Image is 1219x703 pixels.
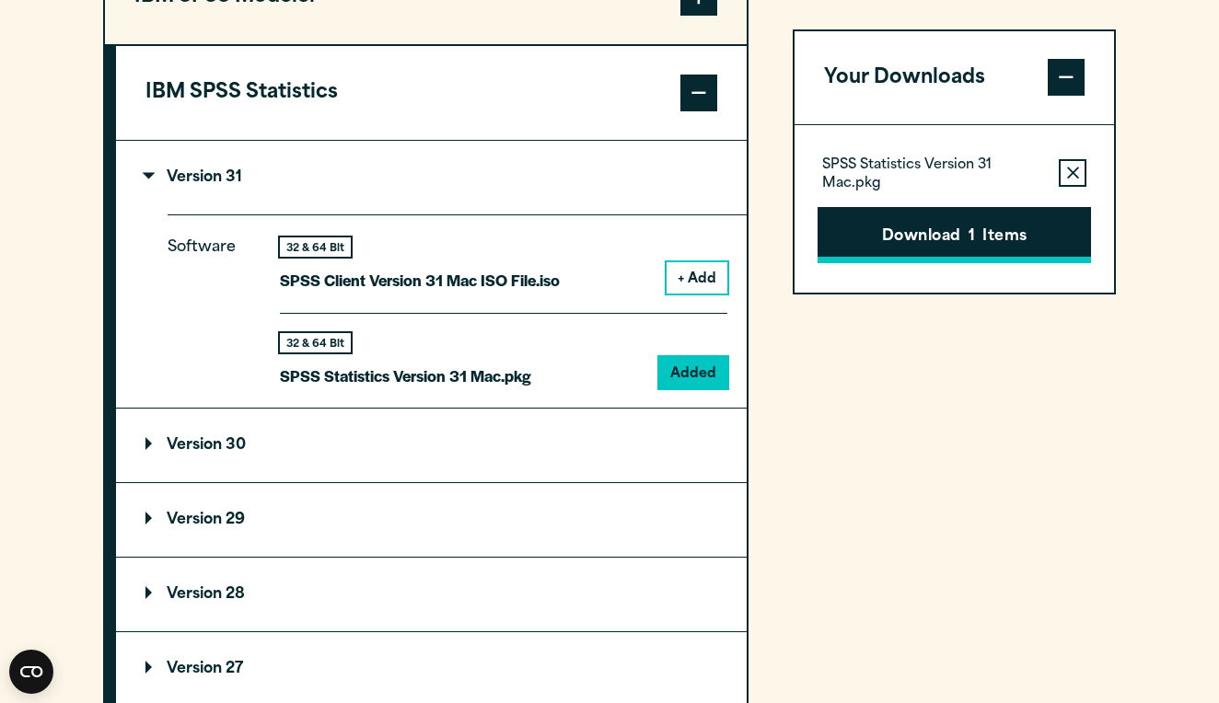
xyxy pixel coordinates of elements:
[795,125,1114,294] div: Your Downloads
[280,267,560,294] p: SPSS Client Version 31 Mac ISO File.iso
[280,333,351,352] div: 32 & 64 Bit
[145,170,242,185] p: Version 31
[145,662,243,676] p: Version 27
[280,363,531,389] p: SPSS Statistics Version 31 Mac.pkg
[145,513,245,527] p: Version 29
[659,357,727,388] button: Added
[667,262,727,294] button: + Add
[116,409,747,482] summary: Version 30
[116,483,747,557] summary: Version 29
[116,46,747,140] button: IBM SPSS Statistics
[168,235,250,374] p: Software
[795,31,1114,125] button: Your Downloads
[280,237,351,257] div: 32 & 64 Bit
[818,207,1091,264] button: Download1Items
[116,558,747,631] summary: Version 28
[822,157,1044,194] p: SPSS Statistics Version 31 Mac.pkg
[145,587,245,602] p: Version 28
[9,650,53,694] button: Open CMP widget
[969,225,975,249] span: 1
[116,141,747,214] summary: Version 31
[145,438,246,453] p: Version 30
